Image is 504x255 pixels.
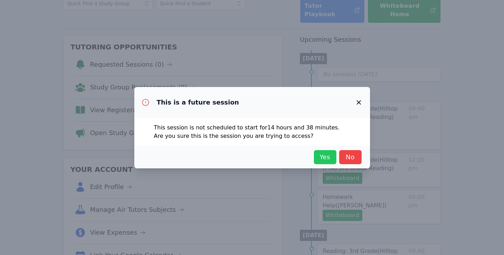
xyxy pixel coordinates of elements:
button: Yes [314,150,336,164]
button: No [339,150,362,164]
span: Yes [317,152,333,162]
span: No [343,152,358,162]
h3: This is a future session [157,98,239,107]
p: This session is not scheduled to start for 14 hours and 38 minutes . Are you sure this is the ses... [154,123,350,140]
